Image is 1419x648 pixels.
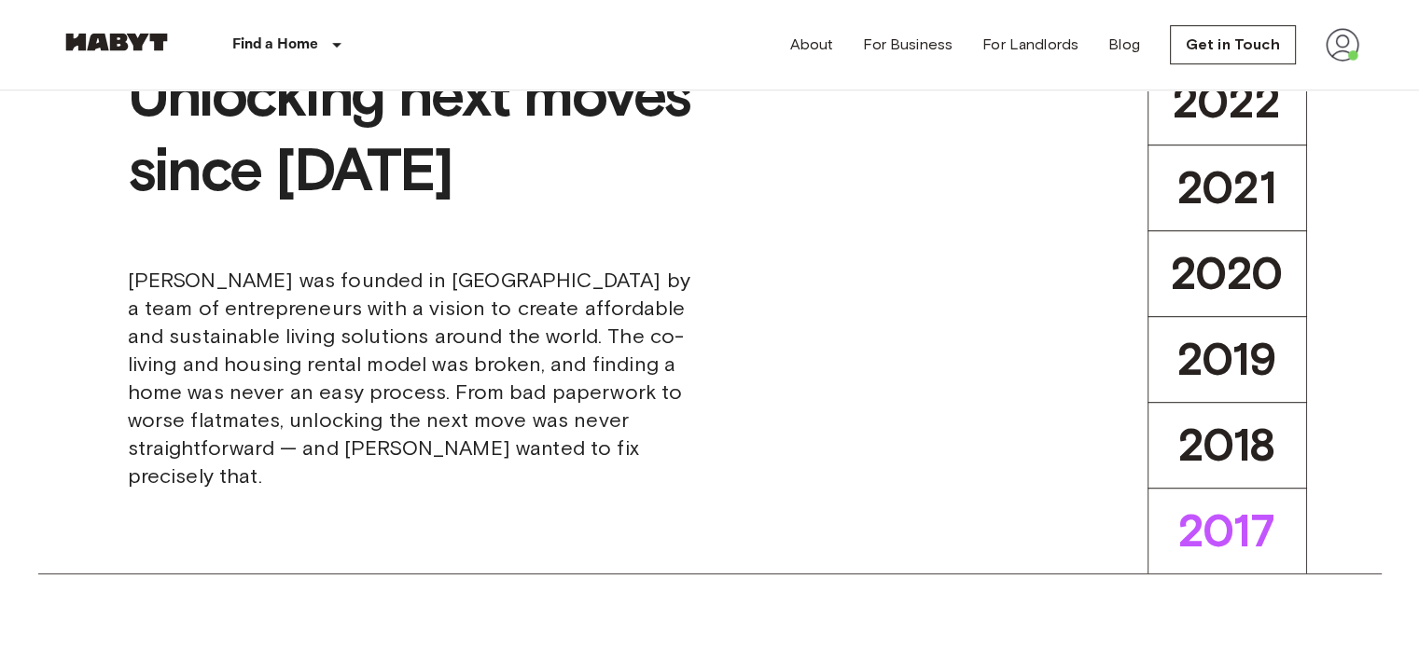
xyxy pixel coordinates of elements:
span: 2020 [1171,246,1284,301]
span: 2022 [1173,75,1282,130]
span: 2018 [1178,418,1276,473]
button: 2022 [1148,59,1307,145]
button: 2018 [1148,402,1307,488]
a: Get in Touch [1170,25,1296,64]
button: 2021 [1148,145,1307,230]
span: Unlocking next moves since [DATE] [128,58,695,267]
span: 2017 [1178,503,1276,558]
span: 2021 [1177,160,1277,215]
span: [PERSON_NAME] was founded in [GEOGRAPHIC_DATA] by a team of entrepreneurs with a vision to create... [128,267,695,490]
a: About [790,34,834,56]
p: Find a Home [232,34,319,56]
button: 2019 [1148,316,1307,402]
button: 2017 [1148,488,1307,573]
span: 2019 [1177,332,1277,387]
a: For Business [863,34,953,56]
img: avatar [1326,28,1359,62]
a: Blog [1108,34,1140,56]
a: For Landlords [982,34,1078,56]
button: 2020 [1148,230,1307,316]
img: Habyt [61,33,173,51]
